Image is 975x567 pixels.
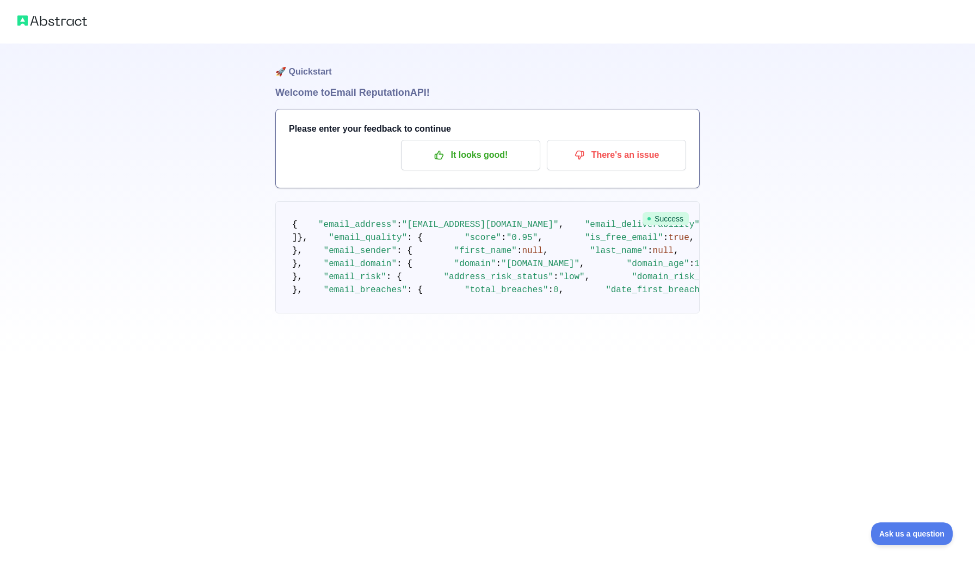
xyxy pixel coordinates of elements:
span: "domain_risk_status" [632,272,736,282]
span: "email_address" [318,220,397,230]
p: There's an issue [555,146,678,164]
span: "email_sender" [324,246,397,256]
span: "0.95" [507,233,538,243]
span: "[EMAIL_ADDRESS][DOMAIN_NAME]" [402,220,559,230]
span: Success [643,212,689,225]
span: null [653,246,674,256]
span: "score" [465,233,501,243]
span: , [543,246,548,256]
span: 0 [553,285,559,295]
span: "email_domain" [324,259,397,269]
span: "address_risk_status" [443,272,553,282]
button: There's an issue [547,140,686,170]
span: "email_breaches" [324,285,408,295]
span: : { [397,259,412,269]
span: , [538,233,543,243]
span: "email_risk" [324,272,386,282]
span: "email_quality" [329,233,407,243]
span: "domain_age" [627,259,689,269]
span: true [668,233,689,243]
span: { [292,220,298,230]
span: , [559,285,564,295]
span: : [548,285,553,295]
h1: 🚀 Quickstart [275,44,700,85]
span: : [501,233,507,243]
span: "last_name" [590,246,647,256]
h3: Please enter your feedback to continue [289,122,686,135]
img: Abstract logo [17,13,87,28]
span: : [517,246,522,256]
span: "first_name" [454,246,517,256]
span: : [553,272,559,282]
span: : [647,246,653,256]
span: : [689,259,695,269]
span: , [559,220,564,230]
span: : { [397,246,412,256]
span: , [585,272,590,282]
iframe: Toggle Customer Support [871,522,953,545]
span: null [522,246,542,256]
span: "is_free_email" [585,233,663,243]
span: : { [386,272,402,282]
span: : [397,220,402,230]
button: It looks good! [401,140,540,170]
span: : { [407,285,423,295]
span: 10967 [694,259,720,269]
p: It looks good! [409,146,532,164]
span: "date_first_breached" [606,285,715,295]
span: , [674,246,679,256]
span: "email_deliverability" [585,220,700,230]
span: "total_breaches" [465,285,548,295]
span: "domain" [454,259,496,269]
span: : [663,233,669,243]
span: "[DOMAIN_NAME]" [501,259,579,269]
span: , [689,233,695,243]
h1: Welcome to Email Reputation API! [275,85,700,100]
span: : { [407,233,423,243]
span: : [496,259,501,269]
span: "low" [559,272,585,282]
span: , [579,259,585,269]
